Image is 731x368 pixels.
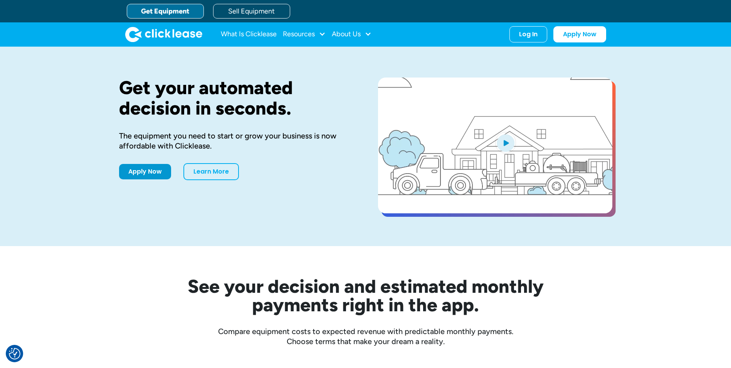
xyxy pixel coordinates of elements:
[9,348,20,360] img: Revisit consent button
[495,132,516,154] img: Blue play button logo on a light blue circular background
[119,326,612,346] div: Compare equipment costs to expected revenue with predictable monthly payments. Choose terms that ...
[213,4,290,19] a: Sell Equipment
[119,131,353,151] div: The equipment you need to start or grow your business is now affordable with Clicklease.
[150,277,581,314] h2: See your decision and estimated monthly payments right in the app.
[119,164,171,179] a: Apply Now
[125,27,202,42] a: home
[183,163,239,180] a: Learn More
[553,26,606,42] a: Apply Now
[519,30,538,38] div: Log In
[119,78,353,118] h1: Get your automated decision in seconds.
[9,348,20,360] button: Consent Preferences
[332,27,371,42] div: About Us
[378,78,612,213] a: open lightbox
[221,27,277,42] a: What Is Clicklease
[283,27,326,42] div: Resources
[127,4,204,19] a: Get Equipment
[125,27,202,42] img: Clicklease logo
